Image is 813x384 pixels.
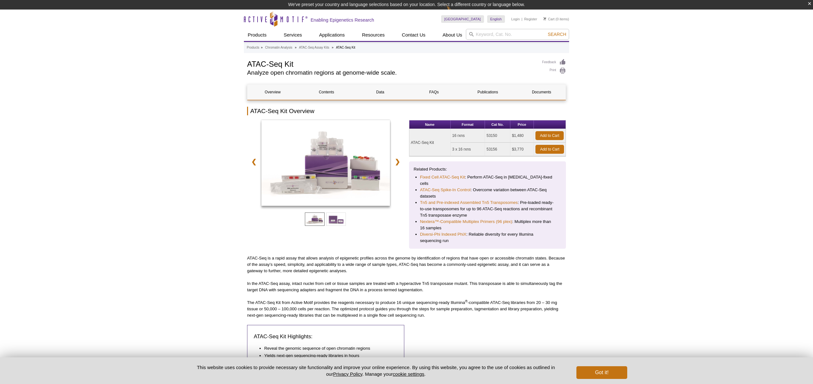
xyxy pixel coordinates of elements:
[451,143,485,156] td: 3 x 16 rxns
[542,59,566,66] a: Feedback
[247,107,566,115] h2: ATAC-Seq Kit Overview
[462,84,513,100] a: Publications
[247,45,259,51] a: Products
[261,46,263,49] li: »
[247,59,536,68] h1: ATAC-Seq Kit
[409,120,451,129] th: Name
[466,29,569,40] input: Keyword, Cat. No.
[393,371,424,377] button: cookie settings
[441,15,484,23] a: [GEOGRAPHIC_DATA]
[510,143,534,156] td: $3,770
[280,29,306,41] a: Services
[261,120,390,208] a: ATAC-Seq Kit
[420,199,555,219] li: : Pre-loaded ready-to-use transposomes for up to 96 ATAC-Seq reactions and recombinant Tn5 transp...
[333,371,362,377] a: Privacy Policy
[548,32,566,37] span: Search
[420,174,555,187] li: : Perform ATAC-Seq in [MEDICAL_DATA]-fixed cells
[543,15,569,23] li: (0 items)
[420,231,555,244] li: : Reliable diversity for every Illumina sequencing run
[261,120,390,206] img: ATAC-Seq Kit
[543,17,554,21] a: Cart
[524,17,537,21] a: Register
[439,29,466,41] a: About Us
[247,255,566,274] p: ATAC-Seq is a rapid assay that allows analysis of epigenetic profiles across the genome by identi...
[420,231,467,238] a: Diversi-Phi Indexed PhiX
[420,219,555,231] li: : Multiplex more than 16 samples
[254,333,398,340] h3: ATAC-Seq Kit Highlights:
[247,84,298,100] a: Overview
[398,29,429,41] a: Contact Us
[487,15,505,23] a: English
[485,143,510,156] td: 53156
[315,29,349,41] a: Applications
[264,353,391,359] li: Yields next-gen sequencing-ready libraries in hours
[542,67,566,74] a: Print
[420,199,518,206] a: Tn5 and Pre-indexed Assembled Tn5 Transposomes
[414,166,561,172] p: Related Products:
[535,131,564,140] a: Add to Cart
[301,84,352,100] a: Contents
[546,31,568,37] button: Search
[576,366,627,379] button: Got it!
[447,5,463,20] img: Change Here
[244,29,270,41] a: Products
[420,219,512,225] a: Nextera™-Compatible Multiplex Primers (96 plex)
[485,129,510,143] td: 53150
[511,17,520,21] a: Login
[391,154,404,169] a: ❯
[420,187,555,199] li: : Overcome variation between ATAC-Seq datasets
[295,46,297,49] li: »
[247,154,261,169] a: ❮
[535,145,564,154] a: Add to Cart
[510,120,534,129] th: Price
[465,299,467,303] sup: ®
[247,300,566,319] p: The ATAC-Seq Kit from Active Motif provides the reagents necessary to produce 16 unique sequencin...
[358,29,389,41] a: Resources
[543,17,546,20] img: Your Cart
[186,364,566,377] p: This website uses cookies to provide necessary site functionality and improve your online experie...
[336,46,355,49] li: ATAC-Seq Kit
[516,84,567,100] a: Documents
[521,15,522,23] li: |
[510,129,534,143] td: $1,480
[409,84,459,100] a: FAQs
[264,345,391,352] li: Reveal the genomic sequence of open chromatin regions
[247,280,566,293] p: In the ATAC-Seq assay, intact nuclei from cell or tissue samples are treated with a hyperactive T...
[247,70,536,76] h2: Analyze open chromatin regions at genome-wide scale.
[420,187,471,193] a: ATAC-Seq Spike-In Control
[409,129,451,156] td: ATAC-Seq Kit
[299,45,329,51] a: ATAC-Seq Assay Kits
[451,120,485,129] th: Format
[485,120,510,129] th: Cat No.
[265,45,292,51] a: Chromatin Analysis
[311,17,374,23] h2: Enabling Epigenetics Research
[332,46,334,49] li: »
[355,84,406,100] a: Data
[420,174,465,180] a: Fixed Cell ATAC-Seq Kit
[451,129,485,143] td: 16 rxns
